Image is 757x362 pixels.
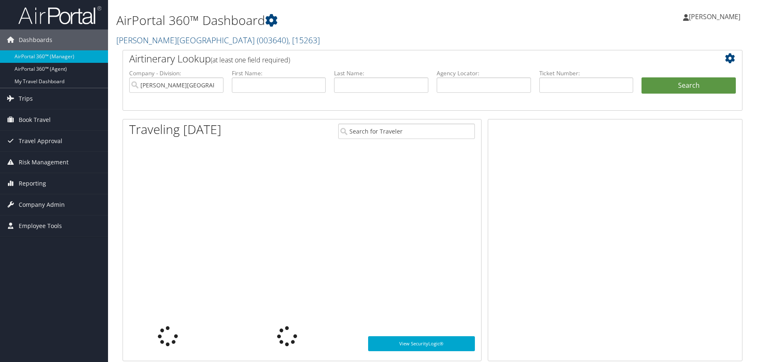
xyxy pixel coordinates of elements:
h1: Traveling [DATE] [129,121,221,138]
span: [PERSON_NAME] [689,12,740,21]
label: Last Name: [334,69,428,77]
img: airportal-logo.png [18,5,101,25]
span: Trips [19,88,33,109]
label: Ticket Number: [539,69,634,77]
label: First Name: [232,69,326,77]
span: Risk Management [19,152,69,173]
h1: AirPortal 360™ Dashboard [116,12,538,29]
a: View SecurityLogic® [368,336,475,351]
span: Dashboards [19,30,52,50]
button: Search [641,77,736,94]
label: Company - Division: [129,69,224,77]
span: , [ 15263 ] [288,35,320,46]
a: [PERSON_NAME] [683,4,749,29]
a: [PERSON_NAME][GEOGRAPHIC_DATA] [116,35,320,46]
span: Employee Tools [19,216,62,236]
span: (at least one field required) [211,55,290,64]
span: Company Admin [19,194,65,215]
span: Reporting [19,173,46,194]
input: Search for Traveler [338,124,475,139]
h2: Airtinerary Lookup [129,52,684,66]
span: Book Travel [19,109,51,130]
span: Travel Approval [19,131,62,151]
span: ( 003640 ) [257,35,288,46]
label: Agency Locator: [437,69,531,77]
